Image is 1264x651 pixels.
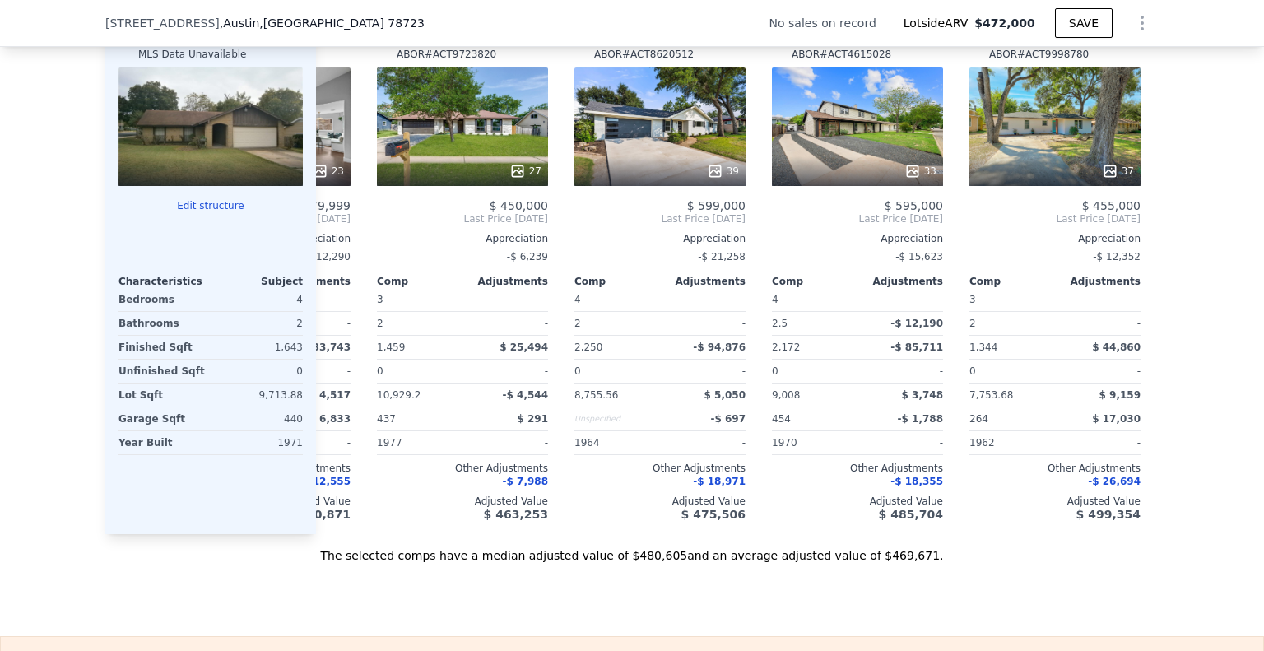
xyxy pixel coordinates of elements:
span: , [GEOGRAPHIC_DATA] 78723 [259,16,425,30]
div: 2 [574,312,657,335]
span: $ 9,159 [1099,389,1141,401]
div: Appreciation [772,232,943,245]
span: -$ 4,544 [503,389,548,401]
div: No sales on record [769,15,890,31]
div: Adjusted Value [377,495,548,508]
div: - [466,360,548,383]
div: Adjusted Value [772,495,943,508]
div: Finished Sqft [118,336,207,359]
span: Lotside ARV [904,15,974,31]
div: ABOR # ACT9723820 [397,48,496,61]
div: - [663,312,746,335]
span: -$ 6,239 [507,251,548,263]
div: - [1058,431,1141,454]
div: - [861,431,943,454]
span: -$ 12,290 [303,251,351,263]
span: 454 [772,413,791,425]
span: -$ 6,833 [305,413,351,425]
div: Subject [211,275,303,288]
div: Adjustments [1055,275,1141,288]
span: $ 455,000 [1082,199,1141,212]
div: 440 [214,407,303,430]
span: $472,000 [974,16,1035,30]
span: Last Price [DATE] [772,212,943,226]
div: 1962 [969,431,1052,454]
span: 3 [969,294,976,305]
div: 33 [904,163,936,179]
span: $ 3,748 [902,389,943,401]
div: - [663,360,746,383]
div: Bedrooms [118,288,207,311]
div: Appreciation [574,232,746,245]
div: 4 [214,288,303,311]
div: 2 [377,312,459,335]
span: $ 4,517 [309,389,351,401]
span: -$ 12,555 [298,476,351,487]
div: - [663,431,746,454]
div: Adjusted Value [969,495,1141,508]
div: Unspecified [574,407,657,430]
div: MLS Data Unavailable [138,48,247,61]
span: 1,344 [969,342,997,353]
button: Edit structure [118,199,303,212]
div: 1977 [377,431,459,454]
span: -$ 85,711 [890,342,943,353]
span: $ 595,000 [885,199,943,212]
span: $ 499,354 [1076,508,1141,521]
div: Comp [969,275,1055,288]
span: -$ 697 [710,413,746,425]
span: $ 291 [517,413,548,425]
span: -$ 26,694 [1088,476,1141,487]
div: - [663,288,746,311]
div: Comp [772,275,857,288]
button: SAVE [1055,8,1113,38]
div: Comp [377,275,462,288]
div: 1,643 [214,336,303,359]
div: - [466,431,548,454]
div: 39 [707,163,739,179]
div: 2.5 [772,312,854,335]
span: 264 [969,413,988,425]
div: Other Adjustments [377,462,548,475]
div: Adjustments [660,275,746,288]
div: ABOR # ACT9998780 [989,48,1089,61]
div: - [861,288,943,311]
div: ABOR # ACT8620512 [594,48,694,61]
div: Garage Sqft [118,407,207,430]
span: 4 [574,294,581,305]
div: 2 [969,312,1052,335]
span: 9,008 [772,389,800,401]
div: Adjustments [462,275,548,288]
span: Last Price [DATE] [574,212,746,226]
span: 7,753.68 [969,389,1013,401]
span: $ 463,253 [484,508,548,521]
span: 0 [377,365,383,377]
div: - [1058,288,1141,311]
div: 0 [214,360,303,383]
span: -$ 18,355 [890,476,943,487]
div: Year Built [118,431,207,454]
div: - [466,288,548,311]
span: $ 485,704 [879,508,943,521]
span: 2,250 [574,342,602,353]
div: - [1058,312,1141,335]
span: 437 [377,413,396,425]
div: The selected comps have a median adjusted value of $480,605 and an average adjusted value of $469... [105,534,1159,564]
span: -$ 12,190 [890,318,943,329]
span: $ 33,743 [302,342,351,353]
span: 0 [574,365,581,377]
div: Bathrooms [118,312,207,335]
div: - [861,360,943,383]
span: 0 [969,365,976,377]
span: $ 490,871 [286,508,351,521]
span: $ 450,000 [490,199,548,212]
button: Show Options [1126,7,1159,40]
span: 1,459 [377,342,405,353]
div: 1964 [574,431,657,454]
div: Other Adjustments [772,462,943,475]
span: -$ 7,988 [503,476,548,487]
div: Adjustments [857,275,943,288]
div: Appreciation [377,232,548,245]
span: , Austin [220,15,425,31]
span: -$ 94,876 [693,342,746,353]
